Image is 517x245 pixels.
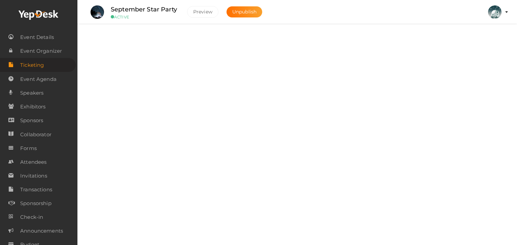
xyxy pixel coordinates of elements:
[112,124,181,132] label: Embed tickets in your website.
[232,9,256,15] span: Unpublish
[20,44,62,58] span: Event Organizer
[112,164,154,172] label: Edit ticket settings
[20,210,43,224] span: Check-in
[92,79,106,91] img: grouping.svg
[227,6,262,17] button: Unpublish
[111,14,177,19] small: ACTIVE
[92,39,104,51] img: ticket.svg
[20,142,37,155] span: Forms
[88,167,507,174] a: Ticket Settings Edit ticket settings
[20,169,47,183] span: Invitations
[488,5,502,19] img: KH323LD6_small.jpeg
[88,127,507,134] a: Embedding Tickets Embed tickets in your website.
[20,183,52,196] span: Transactions
[112,204,218,212] label: Add, Edit and Remove discounts for your event
[112,44,211,52] label: Add, Edit and Remove tickets for your event
[112,38,488,44] div: Tickets
[111,5,177,14] label: September Star Party
[112,78,488,84] div: Ticket Categories
[20,58,44,72] span: Ticketing
[112,84,164,92] label: Categorize your tickets
[92,119,105,131] img: embed.svg
[20,100,45,113] span: Exhibitors
[20,114,43,127] span: Sponsors
[20,197,51,210] span: Sponsorship
[20,86,43,100] span: Speakers
[112,158,488,164] div: Ticket Settings
[20,155,46,169] span: Attendees
[20,72,57,86] span: Event Agenda
[112,118,488,124] div: Embedding Tickets
[88,207,507,213] a: Discounts Add, Edit and Remove discounts for your event
[187,6,218,18] button: Preview
[20,224,63,238] span: Announcements
[92,159,101,171] img: setting.svg
[88,87,507,94] a: Ticket Categories Categorize your tickets
[91,5,104,19] img: 7MAUYWPU_small.jpeg
[112,198,488,204] div: Discounts
[92,199,104,211] img: promotions.svg
[88,47,507,54] a: Tickets Add, Edit and Remove tickets for your event
[20,128,51,141] span: Collaborator
[20,31,54,44] span: Event Details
